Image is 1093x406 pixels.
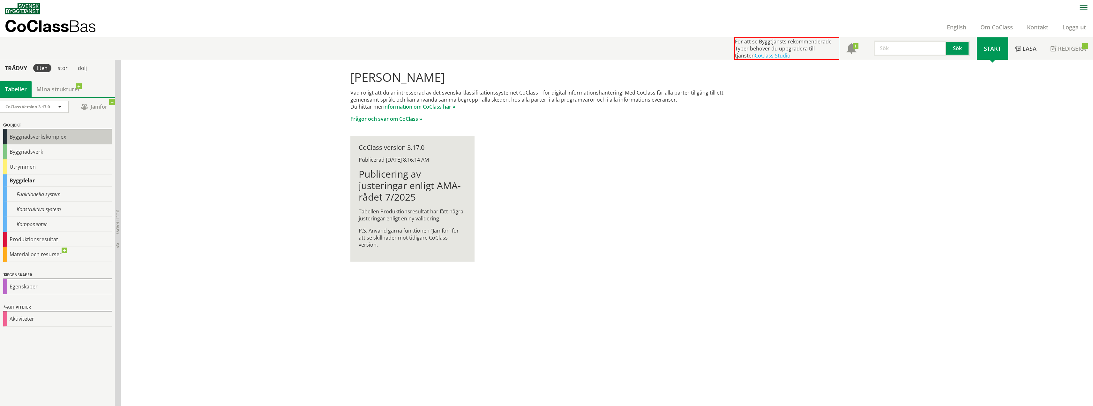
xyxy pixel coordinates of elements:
[5,3,40,14] img: Svensk Byggtjänst
[940,23,973,31] a: English
[984,45,1001,52] span: Start
[946,41,970,56] button: Sök
[359,144,466,151] div: CoClass version 3.17.0
[977,37,1008,60] a: Start
[1020,23,1055,31] a: Kontakt
[350,89,743,110] p: Vad roligt att du är intresserad av det svenska klassifikationssystemet CoClass – för digital inf...
[115,210,121,234] span: Dölj trädvy
[973,23,1020,31] a: Om CoClass
[874,41,946,56] input: Sök
[3,272,112,279] div: Egenskaper
[359,168,466,203] h1: Publicering av justeringar enligt AMA-rådet 7/2025
[54,64,71,72] div: stor
[1008,37,1044,60] a: Läsa
[1022,45,1037,52] span: Läsa
[3,217,112,232] div: Komponenter
[846,44,857,54] span: Notifikationer
[1044,37,1093,60] a: Redigera
[350,115,422,122] a: Frågor och svar om CoClass »
[3,279,112,294] div: Egenskaper
[3,174,112,187] div: Byggdelar
[1058,45,1086,52] span: Redigera
[69,17,96,35] span: Bas
[5,104,50,110] span: CoClass Version 3.17.0
[755,52,790,59] a: CoClass Studio
[3,247,112,262] div: Material och resurser
[383,103,455,110] a: information om CoClass här »
[3,122,112,129] div: Objekt
[359,227,466,248] p: P.S. Använd gärna funktionen ”Jämför” för att se skillnader mot tidigare CoClass version.
[734,37,839,60] div: För att se Byggtjänsts rekommenderade Typer behöver du uppgradera till tjänsten
[5,22,96,30] p: CoClass
[75,101,113,112] span: Jämför
[359,208,466,222] p: Tabellen Produktionsresultat har fått några justeringar enligt en ny validering.
[350,70,743,84] h1: [PERSON_NAME]
[3,232,112,247] div: Produktionsresultat
[5,17,110,37] a: CoClassBas
[32,81,85,97] a: Mina strukturer
[3,187,112,202] div: Funktionella system
[3,129,112,144] div: Byggnadsverkskomplex
[3,144,112,159] div: Byggnadsverk
[74,64,91,72] div: dölj
[33,64,51,72] div: liten
[3,311,112,326] div: Aktiviteter
[1055,23,1093,31] a: Logga ut
[1,65,31,72] div: Trädvy
[359,156,466,163] div: Publicerad [DATE] 8:16:14 AM
[3,159,112,174] div: Utrymmen
[3,202,112,217] div: Konstruktiva system
[3,304,112,311] div: Aktiviteter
